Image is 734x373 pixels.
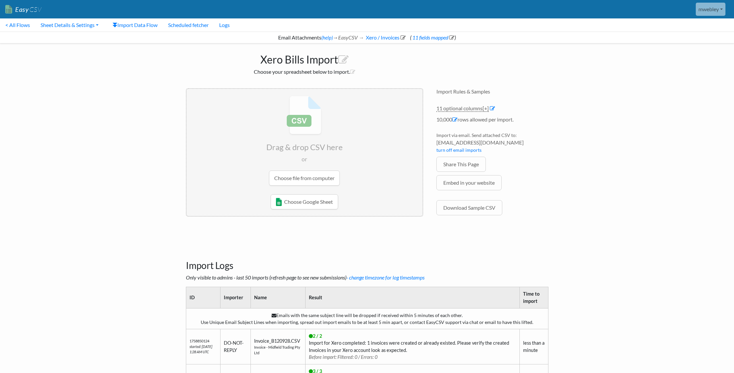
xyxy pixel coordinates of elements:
[107,18,163,32] a: Import Data Flow
[519,329,548,364] td: less than a minute
[483,105,489,111] span: [+]
[163,18,214,32] a: Scheduled fetcher
[346,274,425,280] a: - change timezone for log timestamps
[220,329,250,364] td: DO-NOT-REPLY
[220,287,250,308] th: Importer
[186,274,425,280] i: Only visible to admins - last 50 imports (refresh page to see new submissions)
[190,344,212,354] i: started: [DATE] 1:28 AM UTC
[186,50,423,66] h1: Xero Bills Import
[186,308,548,329] td: Emails with the same subject line will be dropped if received within 5 minutes of each other. Use...
[321,35,333,40] a: (help)
[271,194,338,209] a: Choose Google Sheet
[436,88,548,94] h4: Import Rules & Samples
[5,3,42,16] a: EasyCSV
[436,175,502,190] a: Embed in your website
[436,132,548,157] li: Import via email. Send attached CSV to:
[186,329,220,364] td: 1758850124
[306,287,519,308] th: Result
[214,18,235,32] a: Logs
[410,34,456,40] span: ( )
[254,345,302,356] span: Invoice - Midfield Trading Pty Ltd
[306,329,519,364] td: Import for Xero completed: 1 invoices were created or already existed. Please verify the created ...
[436,157,486,172] a: Share This Page
[35,18,104,32] a: Sheet Details & Settings
[251,287,306,308] th: Name
[309,354,377,360] span: Before import: Filtered: 0 / Errors: 0
[365,34,406,40] a: Xero / Invoices
[436,139,548,147] span: [EMAIL_ADDRESS][DOMAIN_NAME]
[696,3,725,16] a: mwebley
[186,287,220,308] th: ID
[29,5,42,13] span: CSV
[436,200,502,215] a: Download Sample CSV
[436,116,548,127] li: 10,000 rows allowed per import.
[519,287,548,308] th: Time to import
[186,244,548,271] h3: Import Logs
[186,68,423,75] h2: Choose your spreadsheet below to import.
[251,329,306,364] td: Invoice_B120928.CSV
[411,34,455,40] a: 11 fields mapped
[309,333,322,339] span: 2 / 2
[436,147,482,153] a: turn off email imports
[338,34,364,40] i: EasyCSV →
[436,105,489,112] a: 11 optional columns[+]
